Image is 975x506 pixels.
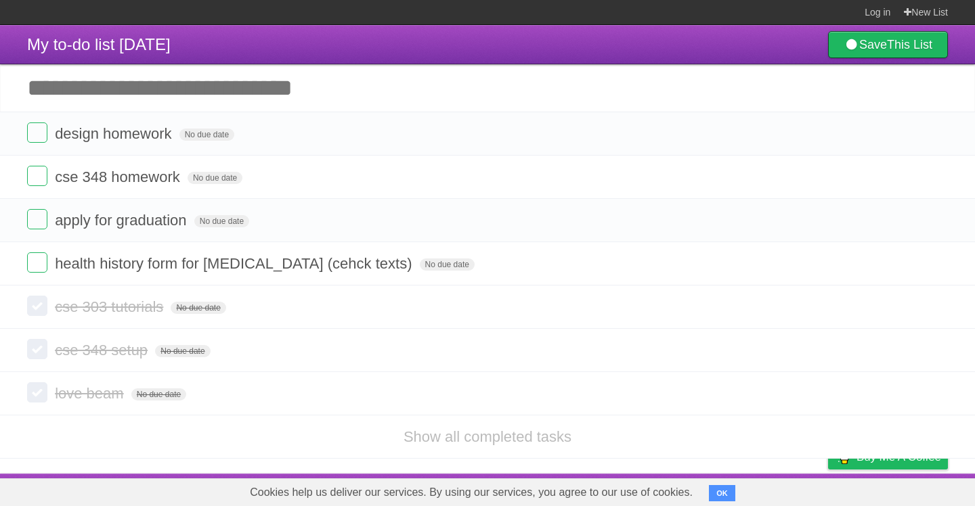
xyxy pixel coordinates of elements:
[27,209,47,229] label: Done
[648,477,676,503] a: About
[27,166,47,186] label: Done
[179,129,234,141] span: No due date
[27,252,47,273] label: Done
[404,428,571,445] a: Show all completed tasks
[857,445,941,469] span: Buy me a coffee
[55,168,183,185] span: cse 348 homework
[709,485,735,501] button: OK
[27,296,47,316] label: Done
[55,212,190,229] span: apply for graduation
[27,35,171,53] span: My to-do list [DATE]
[887,38,932,51] b: This List
[171,302,225,314] span: No due date
[55,385,127,402] span: love beam
[188,172,242,184] span: No due date
[155,345,210,357] span: No due date
[420,258,475,271] span: No due date
[764,477,794,503] a: Terms
[55,255,415,272] span: health history form for [MEDICAL_DATA] (cehck texts)
[828,31,948,58] a: SaveThis List
[131,388,186,400] span: No due date
[55,125,175,142] span: design homework
[194,215,249,227] span: No due date
[27,339,47,359] label: Done
[27,122,47,143] label: Done
[236,479,706,506] span: Cookies help us deliver our services. By using our services, you agree to our use of cookies.
[27,382,47,402] label: Done
[693,477,747,503] a: Developers
[55,342,151,359] span: cse 348 setup
[810,477,846,503] a: Privacy
[863,477,948,503] a: Suggest a feature
[55,298,167,315] span: cse 303 tutorials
